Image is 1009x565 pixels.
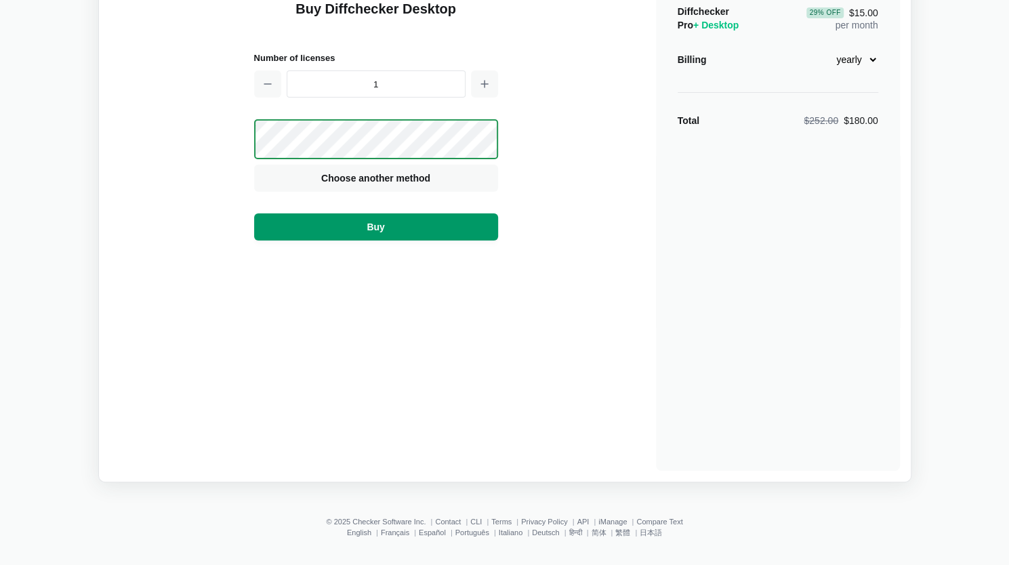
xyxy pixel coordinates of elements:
a: Español [419,528,446,537]
span: Pro [678,20,739,30]
a: iManage [598,518,627,526]
a: Deutsch [532,528,559,537]
h2: Number of licenses [254,51,498,65]
a: English [347,528,371,537]
button: Buy [254,213,498,240]
span: Choose another method [318,171,433,185]
a: Italiano [499,528,522,537]
li: © 2025 Checker Software Inc. [326,518,435,526]
span: Diffchecker [678,6,729,17]
a: Privacy Policy [521,518,567,526]
a: 日本語 [640,528,662,537]
a: Português [455,528,489,537]
a: 繁體 [615,528,630,537]
a: 简体 [591,528,606,537]
strong: Total [678,115,699,126]
div: 29 % Off [806,7,843,18]
span: $15.00 [806,7,878,18]
span: Buy [364,220,387,234]
a: Contact [435,518,461,526]
a: Terms [491,518,512,526]
input: 1 [287,70,466,98]
span: + Desktop [693,20,739,30]
a: CLI [470,518,482,526]
a: API [577,518,589,526]
div: $180.00 [804,114,878,127]
a: Français [381,528,409,537]
div: per month [806,5,878,32]
span: $252.00 [804,115,838,126]
a: हिन्दी [569,528,581,537]
button: Choose another method [254,165,498,192]
div: Billing [678,53,707,66]
a: Compare Text [636,518,682,526]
